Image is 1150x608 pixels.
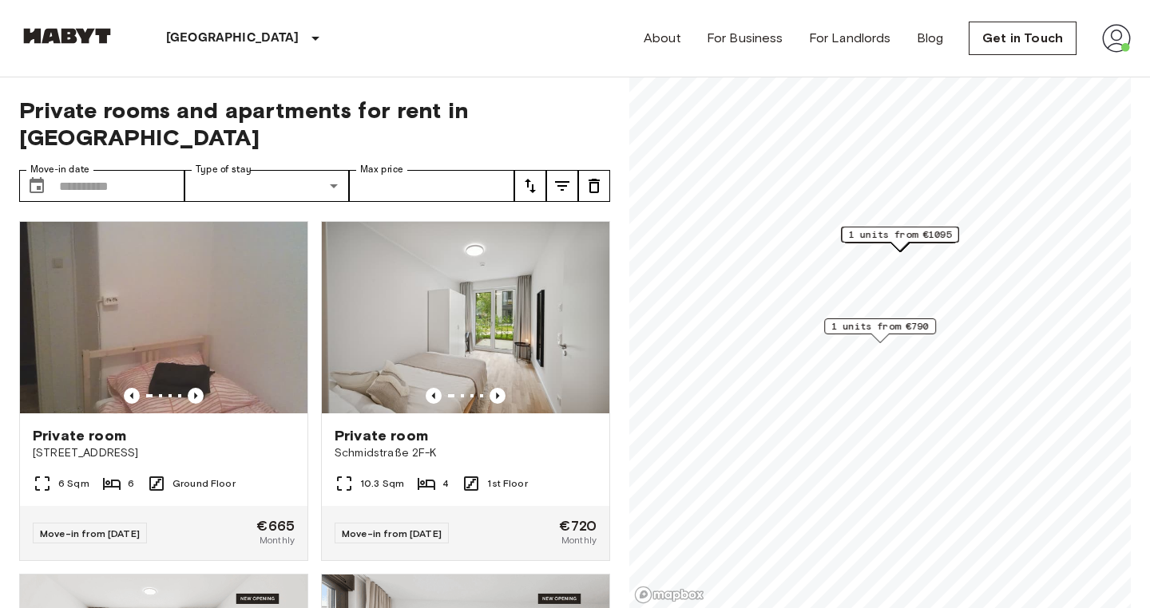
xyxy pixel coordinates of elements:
span: 4 [442,476,449,491]
span: Monthly [260,533,295,547]
a: For Business [707,29,783,48]
span: 1st Floor [487,476,527,491]
a: About [644,29,681,48]
span: €665 [256,519,295,533]
a: Blog [917,29,944,48]
div: Map marker [824,318,936,343]
span: 6 Sqm [58,476,89,491]
label: Max price [360,163,403,176]
span: Monthly [561,533,597,547]
img: avatar [1102,24,1131,53]
a: Get in Touch [969,22,1077,55]
img: Marketing picture of unit DE-01-260-004-01 [322,222,609,413]
a: Marketing picture of unit DE-01-029-01MPrevious imagePrevious imagePrivate room[STREET_ADDRESS]6 ... [19,221,308,561]
span: Schmidstraße 2F-K [335,445,597,461]
img: Marketing picture of unit DE-01-029-01M [20,222,307,413]
span: €720 [559,519,597,533]
span: Private room [335,426,428,445]
label: Move-in date [30,163,89,176]
span: Move-in from [DATE] [342,527,442,539]
button: Previous image [490,388,506,404]
button: tune [514,170,546,202]
span: Private rooms and apartments for rent in [GEOGRAPHIC_DATA] [19,97,610,151]
button: Previous image [188,388,204,404]
label: Type of stay [196,163,252,176]
button: Previous image [124,388,140,404]
span: Move-in from [DATE] [40,527,140,539]
span: 1 units from €1095 [849,227,952,242]
span: Ground Floor [172,476,236,491]
span: 10.3 Sqm [360,476,404,491]
div: Map marker [842,227,959,251]
span: [STREET_ADDRESS] [33,445,295,461]
a: For Landlords [809,29,891,48]
a: Mapbox logo [634,586,704,604]
button: Previous image [426,388,442,404]
button: tune [546,170,578,202]
span: Private room [33,426,126,445]
span: 6 [128,476,134,491]
p: [GEOGRAPHIC_DATA] [166,29,299,48]
span: 1 units from €790 [831,319,929,334]
button: Choose date [21,170,53,202]
button: tune [578,170,610,202]
img: Habyt [19,28,115,44]
a: Marketing picture of unit DE-01-260-004-01Previous imagePrevious imagePrivate roomSchmidstraße 2F... [321,221,610,561]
